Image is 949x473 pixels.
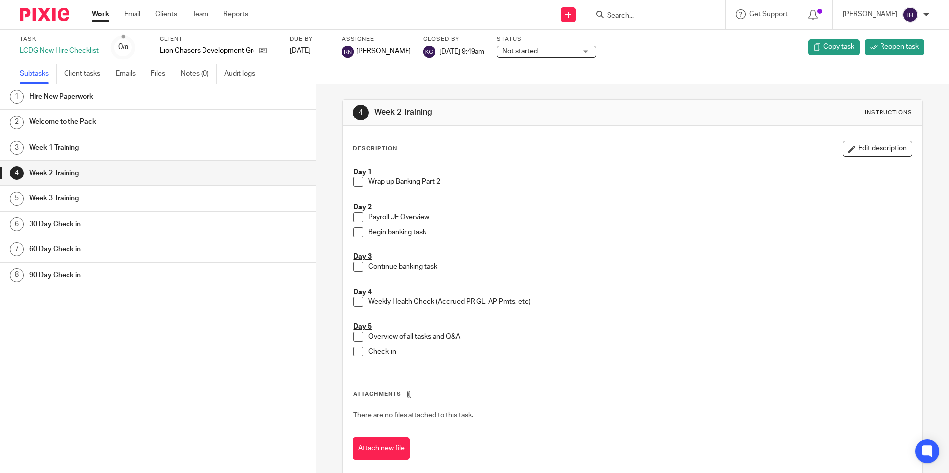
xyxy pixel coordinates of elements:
[865,109,912,117] div: Instructions
[223,9,248,19] a: Reports
[353,323,372,330] u: Day 5
[10,242,24,256] div: 7
[10,268,24,282] div: 8
[151,64,173,84] a: Files
[20,35,99,43] label: Task
[843,9,897,19] p: [PERSON_NAME]
[423,46,435,58] img: svg%3E
[92,9,109,19] a: Work
[10,141,24,155] div: 3
[123,45,128,50] small: /8
[29,191,214,206] h1: Week 3 Training
[116,64,143,84] a: Emails
[342,46,354,58] img: svg%3E
[606,12,695,21] input: Search
[374,107,654,118] h1: Week 2 Training
[29,217,214,232] h1: 30 Day Check in
[368,262,911,272] p: Continue banking task
[502,48,538,55] span: Not started
[368,332,911,342] p: Overview of all tasks and Q&A
[749,11,788,18] span: Get Support
[290,46,330,56] div: [DATE]
[865,39,924,55] a: Reopen task
[10,166,24,180] div: 4
[29,89,214,104] h1: Hire New Paperwork
[290,35,330,43] label: Due by
[368,347,911,356] p: Check-in
[353,437,410,460] button: Attach new file
[29,268,214,283] h1: 90 Day Check in
[843,141,912,157] button: Edit description
[353,145,397,153] p: Description
[29,140,214,155] h1: Week 1 Training
[29,115,214,129] h1: Welcome to the Pack
[423,35,484,43] label: Closed by
[353,289,372,296] u: Day 4
[160,35,277,43] label: Client
[353,391,401,397] span: Attachments
[439,48,484,55] span: [DATE] 9:49am
[353,412,473,419] span: There are no files attached to this task.
[29,166,214,180] h1: Week 2 Training
[10,192,24,206] div: 5
[342,35,411,43] label: Assignee
[124,9,140,19] a: Email
[155,9,177,19] a: Clients
[880,42,919,52] span: Reopen task
[823,42,854,52] span: Copy task
[29,242,214,257] h1: 60 Day Check in
[181,64,217,84] a: Notes (0)
[368,297,911,307] p: Weekly Health Check (Accrued PR GL, AP Pmts, etc)
[353,169,372,176] u: Day 1
[64,64,108,84] a: Client tasks
[353,105,369,120] div: 4
[118,41,128,53] div: 0
[160,46,254,56] p: Lion Chasers Development Group
[808,39,860,55] a: Copy task
[356,46,411,56] span: [PERSON_NAME]
[368,212,911,222] p: Payroll JE Overview
[20,8,69,21] img: Pixie
[192,9,208,19] a: Team
[497,35,596,43] label: Status
[224,64,263,84] a: Audit logs
[368,177,911,187] p: Wrap up Banking Part 2
[20,64,57,84] a: Subtasks
[353,204,372,211] u: Day 2
[902,7,918,23] img: svg%3E
[368,227,911,237] p: Begin banking task
[353,253,372,260] u: Day 3
[10,217,24,231] div: 6
[10,90,24,104] div: 1
[10,116,24,129] div: 2
[20,46,99,56] div: LCDG New Hire Checklist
